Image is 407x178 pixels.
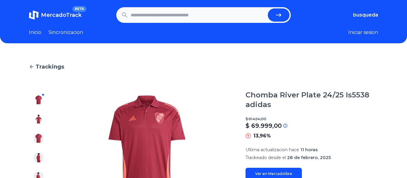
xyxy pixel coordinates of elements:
img: Chomba River Plate 24/25 Is5538 adidas [34,114,43,124]
img: MercadoTrack [29,10,39,20]
button: Iniciar sesion [348,29,378,36]
span: 11 horas [300,147,318,152]
span: 28 de febrero, 2025 [287,155,331,160]
a: Inicio [29,29,41,36]
span: BETA [72,6,86,12]
p: 13,96% [253,132,271,140]
img: Chomba River Plate 24/25 Is5538 adidas [34,95,43,105]
img: Chomba River Plate 24/25 Is5538 adidas [34,153,43,162]
h1: Chomba River Plate 24/25 Is5538 adidas [246,90,378,109]
a: MercadoTrackBETA [29,10,82,20]
span: Trackings [36,63,64,71]
a: Sincronizacion [49,29,83,36]
p: $ 61.424,00 [246,117,378,121]
p: $ 69.999,00 [246,121,282,130]
button: busqueda [353,11,378,19]
span: Ultima actualizacion hace [246,147,299,152]
img: Chomba River Plate 24/25 Is5538 adidas [34,133,43,143]
a: Trackings [29,63,378,71]
span: MercadoTrack [41,12,82,18]
span: Trackeado desde el [246,155,286,160]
